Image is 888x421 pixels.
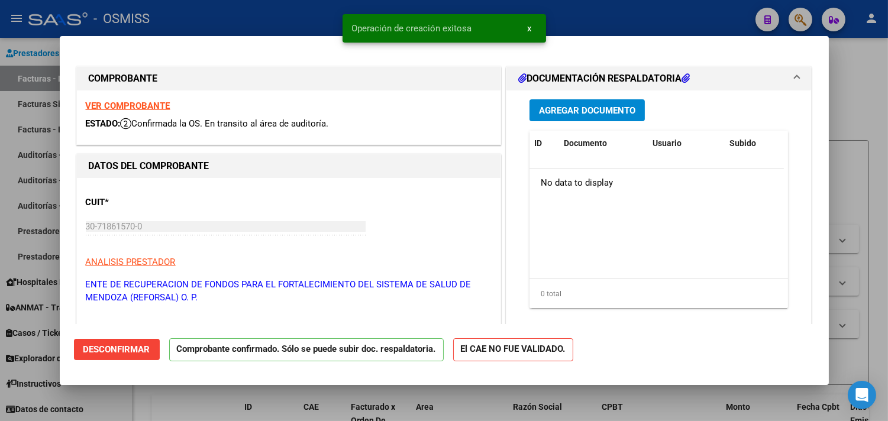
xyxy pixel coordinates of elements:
button: Agregar Documento [529,99,645,121]
p: Area destinado * [86,322,208,336]
mat-expansion-panel-header: DOCUMENTACIÓN RESPALDATORIA [506,67,812,90]
span: Documento [564,138,607,148]
a: VER COMPROBANTE [86,101,170,111]
span: Confirmada la OS. En transito al área de auditoría. [121,118,329,129]
span: ID [534,138,542,148]
strong: DATOS DEL COMPROBANTE [89,160,209,171]
span: Desconfirmar [83,344,150,355]
button: Desconfirmar [74,339,160,360]
button: x [518,18,541,39]
p: CUIT [86,196,208,209]
datatable-header-cell: Subido [725,131,784,156]
span: ESTADO: [86,118,121,129]
strong: El CAE NO FUE VALIDADO. [453,338,573,361]
div: 0 total [529,279,789,309]
div: Open Intercom Messenger [848,381,876,409]
h1: DOCUMENTACIÓN RESPALDATORIA [518,72,690,86]
strong: COMPROBANTE [89,73,158,84]
span: x [528,23,532,34]
p: ENTE DE RECUPERACION DE FONDOS PARA EL FORTALECIMIENTO DEL SISTEMA DE SALUD DE MENDOZA (REFORSAL)... [86,278,492,305]
span: ANALISIS PRESTADOR [86,257,176,267]
div: No data to display [529,169,784,198]
datatable-header-cell: ID [529,131,559,156]
span: Subido [729,138,756,148]
div: DOCUMENTACIÓN RESPALDATORIA [506,90,812,336]
span: Operación de creación exitosa [352,22,472,34]
p: Comprobante confirmado. Sólo se puede subir doc. respaldatoria. [169,338,444,361]
span: Agregar Documento [539,105,635,116]
datatable-header-cell: Usuario [648,131,725,156]
span: Usuario [653,138,682,148]
datatable-header-cell: Documento [559,131,648,156]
